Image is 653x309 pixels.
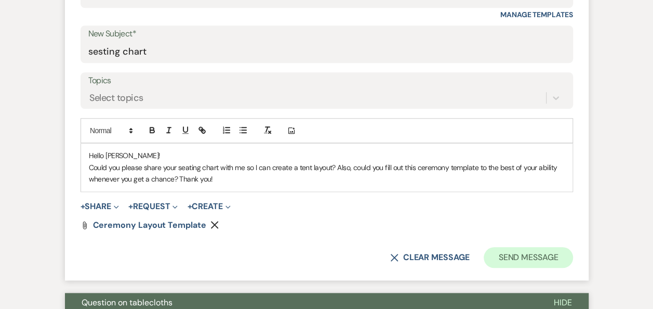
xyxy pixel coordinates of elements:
[93,221,206,229] a: Ceremony Layout Template
[390,253,469,262] button: Clear message
[93,220,206,230] span: Ceremony Layout Template
[128,202,178,211] button: Request
[89,91,143,105] div: Select topics
[88,73,565,88] label: Topics
[554,297,572,308] span: Hide
[500,10,573,19] a: Manage Templates
[81,202,85,211] span: +
[128,202,133,211] span: +
[484,247,572,268] button: Send Message
[81,202,119,211] button: Share
[89,150,565,161] p: Hello [PERSON_NAME]!
[82,297,172,308] span: Question on tablecloths
[89,162,565,185] p: Could you please share your seating chart with me so I can create a tent layout? Also, could you ...
[187,202,192,211] span: +
[187,202,230,211] button: Create
[88,27,565,42] label: New Subject*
